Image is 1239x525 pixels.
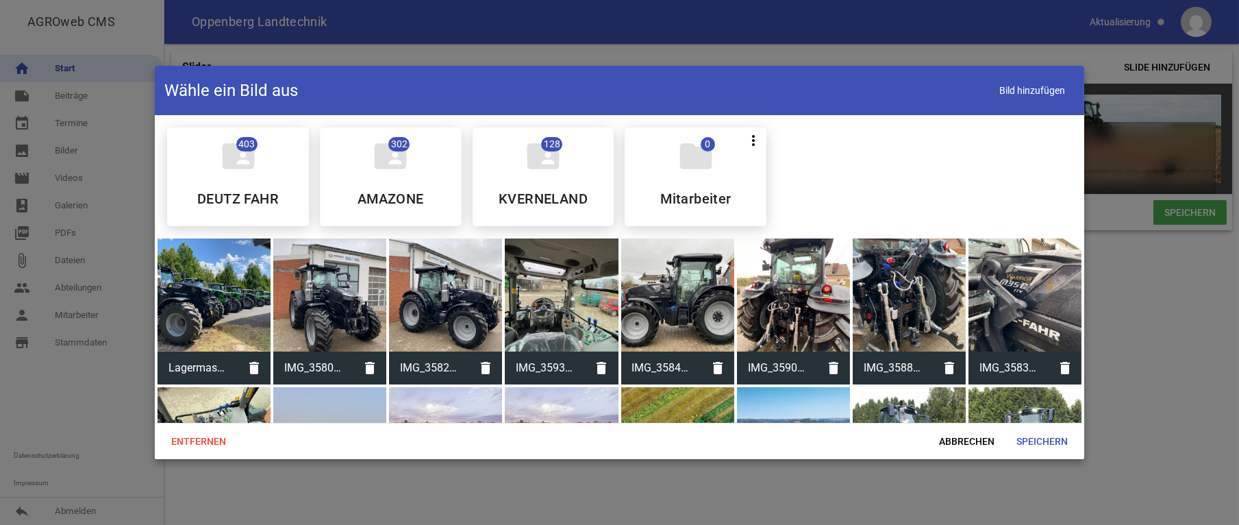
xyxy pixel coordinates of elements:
span: IMG_3584.jpg [621,350,701,386]
span: Speichern [1005,429,1079,454]
h5: AMAZONE [358,192,424,206]
span: IMG_3583.jpg [968,350,1049,386]
span: IMG_3588.jpg [853,350,933,386]
h5: KVERNELAND [499,192,588,206]
span: IMG_3593.jpg [505,350,585,386]
i: delete [817,352,850,384]
span: Lagermaschinen.jpg [158,350,238,386]
h5: DEUTZ FAHR [197,192,279,206]
span: Entfernen [160,429,237,454]
h4: Wähle ein Bild aus [164,80,298,101]
div: DEUTZ FAHR [167,127,309,226]
i: folder [677,137,715,175]
span: IMG_3582.jpg [389,350,469,386]
i: delete [1049,352,1081,384]
span: 403 [236,137,258,151]
i: delete [353,352,386,384]
span: 0 [701,137,715,151]
span: Bild hinzufügen [990,76,1075,104]
i: delete [701,352,734,384]
span: IMG_3590.jpg [737,350,817,386]
i: folder_shared [524,137,562,175]
h5: Mitarbeiter [660,192,731,206]
div: AMAZONE [320,127,462,226]
div: KVERNELAND [473,127,614,226]
span: IMG_3580.jpg [273,350,353,386]
div: Mitarbeiter [625,127,766,226]
i: delete [469,352,502,384]
span: Abbrechen [928,429,1005,454]
span: 302 [388,137,410,151]
i: delete [586,352,618,384]
i: folder_shared [219,137,258,175]
i: delete [238,352,271,384]
i: more_vert [745,132,762,149]
i: folder_shared [371,137,410,175]
span: 128 [541,137,562,151]
i: delete [933,352,966,384]
button: more_vert [740,127,766,152]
